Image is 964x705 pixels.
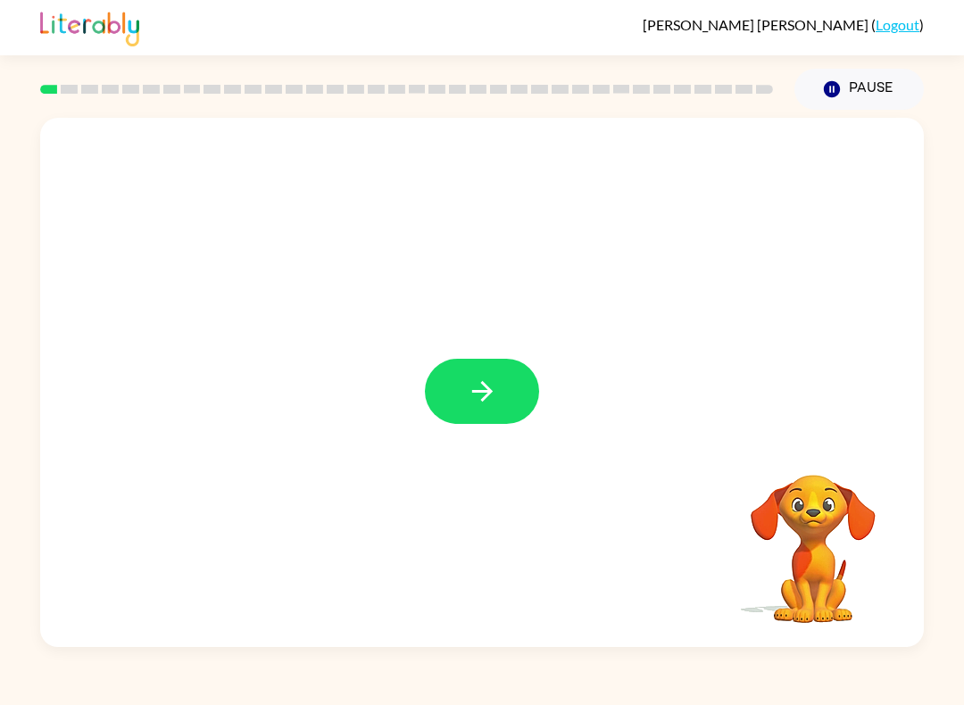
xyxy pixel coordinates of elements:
video: Your browser must support playing .mp4 files to use Literably. Please try using another browser. [724,447,902,626]
a: Logout [876,16,919,33]
div: ( ) [643,16,924,33]
button: Pause [794,69,924,110]
span: [PERSON_NAME] [PERSON_NAME] [643,16,871,33]
img: Literably [40,7,139,46]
